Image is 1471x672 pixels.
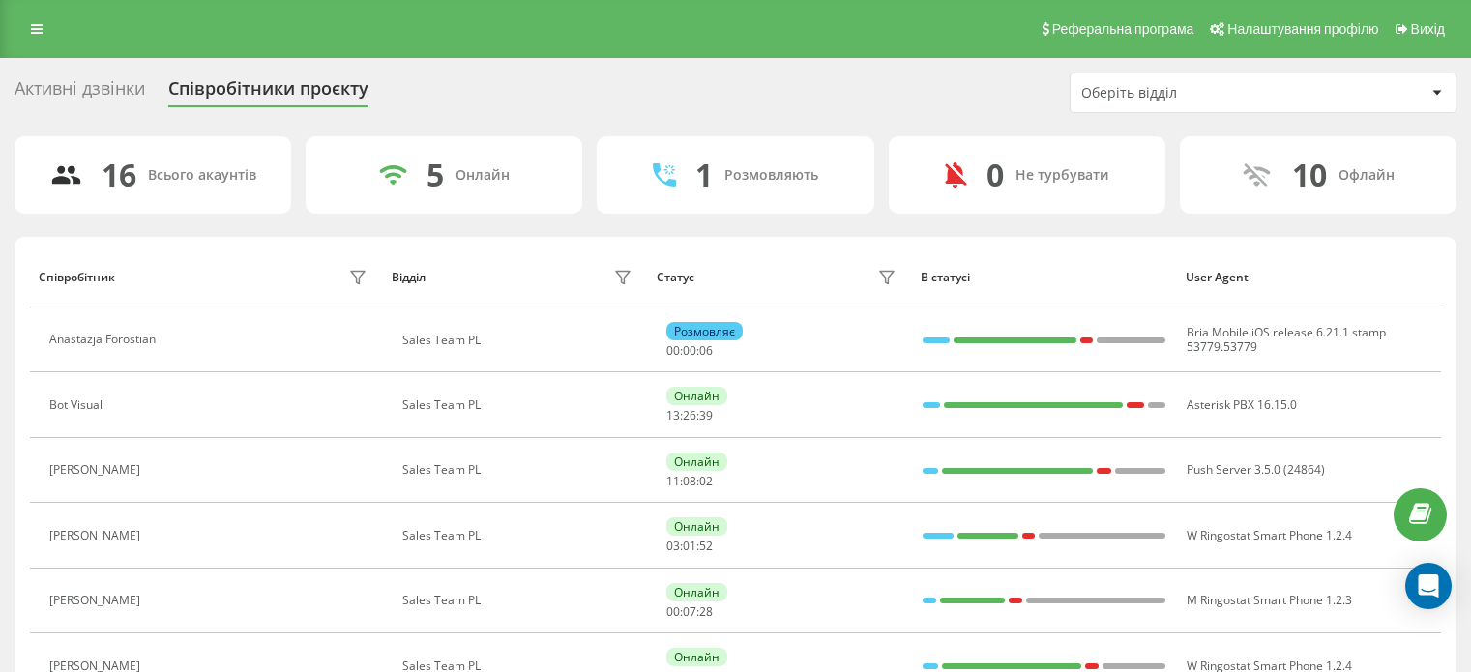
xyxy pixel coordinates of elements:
div: В статусі [921,271,1167,284]
span: Bria Mobile iOS release 6.21.1 stamp 53779.53779 [1187,324,1386,354]
span: 06 [699,342,713,359]
span: M Ringostat Smart Phone 1.2.3 [1187,592,1352,608]
span: 00 [666,342,680,359]
span: 01 [683,538,696,554]
span: Налаштування профілю [1227,21,1378,37]
span: 03 [666,538,680,554]
span: 39 [699,407,713,424]
div: Онлайн [456,167,510,184]
div: Офлайн [1339,167,1395,184]
div: Онлайн [666,387,727,405]
div: Всього акаунтів [148,167,256,184]
div: Sales Team PL [402,463,637,477]
div: Sales Team PL [402,594,637,607]
div: Bot Visual [49,398,107,412]
span: 28 [699,603,713,620]
div: 5 [427,157,444,193]
span: Push Server 3.5.0 (24864) [1187,461,1325,478]
div: 10 [1292,157,1327,193]
div: Розмовляє [666,322,743,340]
div: Anastazja Forostian [49,333,161,346]
span: Asterisk PBX 16.15.0 [1187,396,1297,413]
div: : : [666,605,713,619]
div: [PERSON_NAME] [49,463,145,477]
div: Оберіть відділ [1081,85,1312,102]
span: 11 [666,473,680,489]
div: : : [666,344,713,358]
div: : : [666,409,713,423]
div: 16 [102,157,136,193]
span: 02 [699,473,713,489]
div: Онлайн [666,517,727,536]
div: Активні дзвінки [15,78,145,108]
div: Онлайн [666,453,727,471]
div: [PERSON_NAME] [49,594,145,607]
div: Співробітник [39,271,115,284]
div: 0 [986,157,1004,193]
span: 08 [683,473,696,489]
div: : : [666,540,713,553]
div: Співробітники проєкту [168,78,368,108]
span: Вихід [1411,21,1445,37]
span: 00 [683,342,696,359]
span: W Ringostat Smart Phone 1.2.4 [1187,527,1352,543]
div: 1 [695,157,713,193]
span: Реферальна програма [1052,21,1194,37]
div: [PERSON_NAME] [49,529,145,542]
div: User Agent [1186,271,1432,284]
div: Sales Team PL [402,334,637,347]
span: 00 [666,603,680,620]
span: 13 [666,407,680,424]
div: Онлайн [666,583,727,601]
span: 07 [683,603,696,620]
span: 26 [683,407,696,424]
div: Sales Team PL [402,398,637,412]
span: 52 [699,538,713,554]
div: Онлайн [666,648,727,666]
div: : : [666,475,713,488]
div: Sales Team PL [402,529,637,542]
div: Розмовляють [724,167,818,184]
div: Відділ [392,271,426,284]
div: Не турбувати [1015,167,1109,184]
div: Статус [657,271,694,284]
div: Open Intercom Messenger [1405,563,1452,609]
